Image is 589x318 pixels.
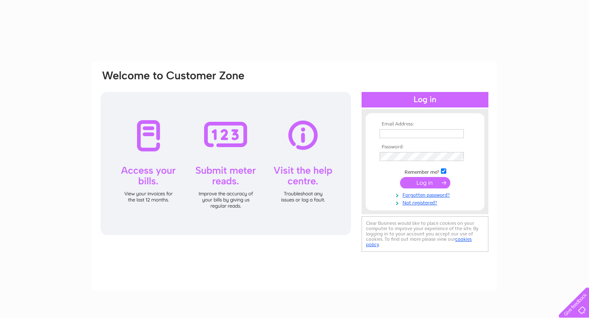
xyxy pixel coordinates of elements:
a: Not registered? [380,198,472,206]
div: Clear Business would like to place cookies on your computer to improve your experience of the sit... [362,216,488,252]
th: Email Address: [378,121,472,127]
input: Submit [400,177,450,188]
a: cookies policy [366,236,472,247]
td: Remember me? [378,167,472,175]
th: Password: [378,144,472,150]
a: Forgotten password? [380,190,472,198]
